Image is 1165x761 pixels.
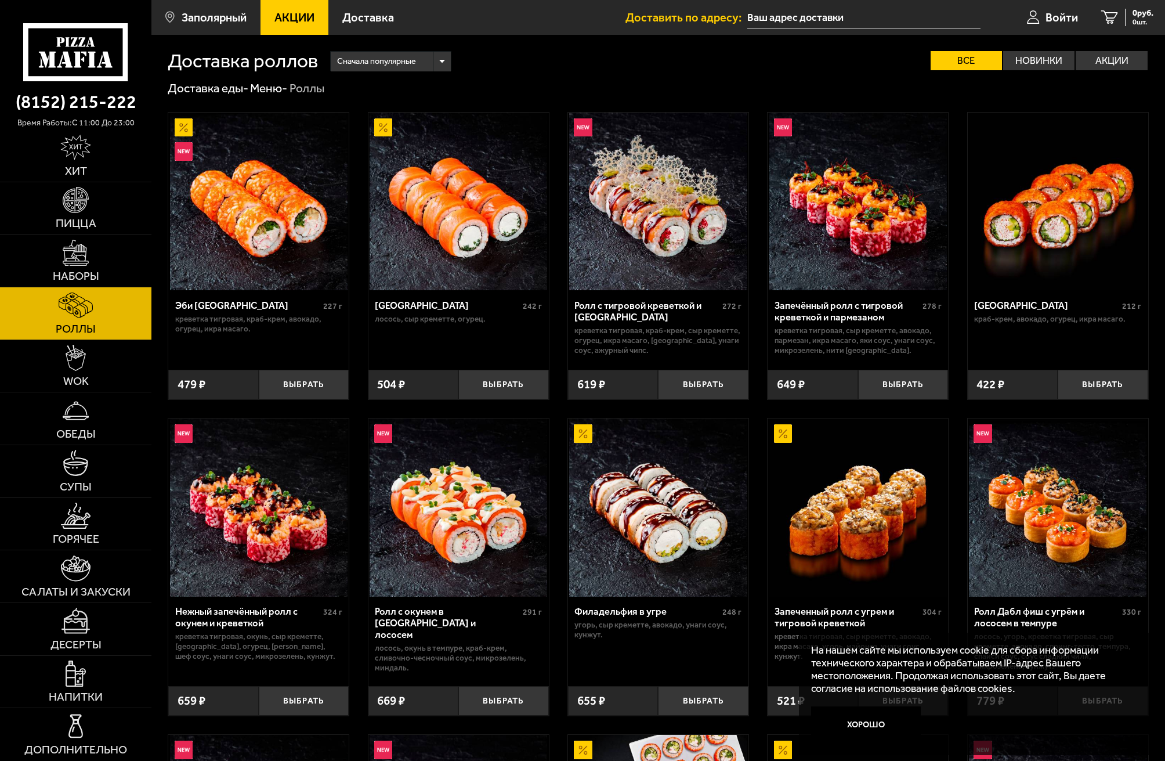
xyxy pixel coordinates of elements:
p: креветка тигровая, окунь, Сыр креметте, [GEOGRAPHIC_DATA], огурец, [PERSON_NAME], шеф соус, унаги... [175,632,342,661]
p: краб-крем, авокадо, огурец, икра масаго. [974,314,1141,324]
div: Запеченный ролл с угрем и тигровой креветкой [775,605,920,629]
p: креветка тигровая, Сыр креметте, авокадо, пармезан, икра масаго, яки соус, унаги соус, микрозелен... [775,326,942,355]
label: Акции [1076,51,1147,70]
img: Новинка [175,741,193,759]
span: 659 ₽ [178,695,205,707]
img: Новинка [374,741,392,759]
img: Новинка [974,424,992,442]
span: 0 руб. [1133,9,1153,17]
a: НовинкаРолл Дабл фиш с угрём и лососем в темпуре [968,419,1148,596]
span: 422 ₽ [976,378,1004,391]
a: АкционныйФиладельфия [368,113,549,290]
img: Филадельфия в угре [569,419,747,596]
span: Супы [60,481,92,493]
a: НовинкаЗапечённый ролл с тигровой креветкой и пармезаном [768,113,948,290]
button: Выбрать [259,370,349,399]
span: 669 ₽ [377,695,405,707]
span: 649 ₽ [777,378,805,391]
span: Сначала популярные [337,50,416,73]
span: 212 г [1122,301,1141,311]
label: Все [931,51,1002,70]
a: АкционныйНовинкаЭби Калифорния [168,113,349,290]
div: Филадельфия в угре [574,605,719,617]
img: Новинка [175,424,193,442]
img: Акционный [574,424,592,442]
div: Ролл Дабл фиш с угрём и лососем в темпуре [974,605,1119,629]
span: 655 ₽ [577,695,605,707]
div: Роллы [290,80,324,96]
input: Ваш адрес доставки [747,7,981,28]
label: Новинки [1003,51,1074,70]
img: Ролл с окунем в темпуре и лососем [370,419,547,596]
p: угорь, Сыр креметте, авокадо, унаги соус, кунжут. [574,620,741,639]
a: Калифорния [968,113,1148,290]
span: 304 г [922,607,942,617]
button: Выбрать [658,370,748,399]
button: Выбрать [458,370,548,399]
span: 291 г [523,607,542,617]
span: 272 г [722,301,741,311]
span: Горячее [53,533,99,545]
span: Пицца [56,218,96,229]
span: Обеды [56,428,96,440]
p: креветка тигровая, Сыр креметте, авокадо, икра масаго, угорь, майонез, унаги соус, кунжут. [775,632,942,661]
img: Запеченный ролл с угрем и тигровой креветкой [769,419,947,596]
span: 330 г [1122,607,1141,617]
span: Десерты [50,639,102,651]
span: Акции [274,12,314,23]
img: Новинка [175,142,193,160]
button: Выбрать [458,686,548,716]
span: Хит [65,165,87,177]
h1: Доставка роллов [168,51,318,70]
img: Запечённый ролл с тигровой креветкой и пармезаном [769,113,947,290]
img: Новинка [374,424,392,442]
img: Акционный [774,741,792,759]
span: 278 г [922,301,942,311]
span: 619 ₽ [577,378,605,391]
p: лосось, Сыр креметте, огурец. [375,314,542,324]
span: Напитки [49,691,103,703]
span: Доставить по адресу: [625,12,747,23]
a: АкционныйЗапеченный ролл с угрем и тигровой креветкой [768,419,948,596]
button: Выбрать [1058,370,1148,399]
span: 227 г [323,301,342,311]
p: лосось, угорь, креветка тигровая, Сыр креметте, авокадо, спринг-тесто, темпура, спайси соус, соус... [974,632,1141,670]
img: Новинка [574,118,592,136]
a: АкционныйФиладельфия в угре [568,419,748,596]
a: Меню- [250,81,287,95]
span: 248 г [722,607,741,617]
span: 0 шт. [1133,19,1153,26]
span: Доставка [342,12,394,23]
button: Выбрать [858,370,948,399]
span: Войти [1045,12,1078,23]
span: 324 г [323,607,342,617]
img: Новинка [774,118,792,136]
div: [GEOGRAPHIC_DATA] [375,300,520,311]
img: Эби Калифорния [170,113,348,290]
img: Нежный запечённый ролл с окунем и креветкой [170,419,348,596]
div: Эби [GEOGRAPHIC_DATA] [175,300,320,311]
p: креветка тигровая, краб-крем, Сыр креметте, огурец, икра масаго, [GEOGRAPHIC_DATA], унаги соус, а... [574,326,741,355]
div: Ролл с тигровой креветкой и [GEOGRAPHIC_DATA] [574,300,719,323]
span: Заполярный [182,12,247,23]
span: 504 ₽ [377,378,405,391]
span: Салаты и закуски [21,586,131,598]
button: Хорошо [811,706,920,743]
div: [GEOGRAPHIC_DATA] [974,300,1119,311]
button: Выбрать [658,686,748,716]
span: Роллы [56,323,96,335]
p: На нашем сайте мы используем cookie для сбора информации технического характера и обрабатываем IP... [811,644,1130,695]
div: Ролл с окунем в [GEOGRAPHIC_DATA] и лососем [375,605,520,640]
img: Филадельфия [370,113,547,290]
img: Акционный [175,118,193,136]
span: 242 г [523,301,542,311]
button: Выбрать [259,686,349,716]
span: WOK [63,376,89,387]
p: креветка тигровая, краб-крем, авокадо, огурец, икра масаго. [175,314,342,333]
img: Ролл с тигровой креветкой и Гуакамоле [569,113,747,290]
a: НовинкаНежный запечённый ролл с окунем и креветкой [168,419,349,596]
a: НовинкаРолл с тигровой креветкой и Гуакамоле [568,113,748,290]
span: Наборы [53,271,99,282]
img: Калифорния [969,113,1146,290]
span: 479 ₽ [178,378,205,391]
